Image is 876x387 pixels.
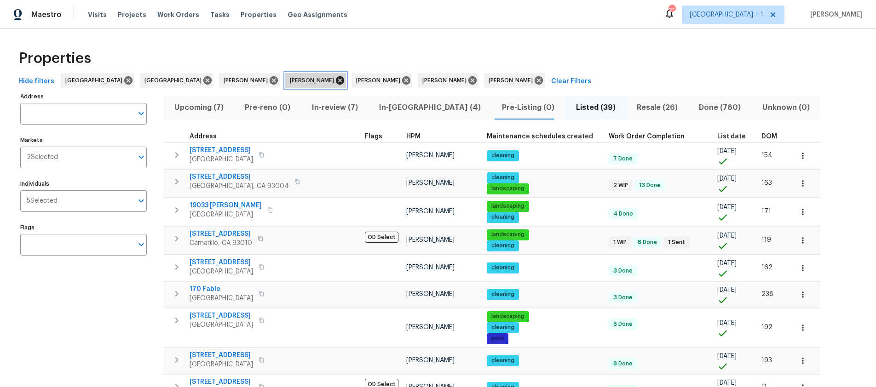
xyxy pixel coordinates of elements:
span: Work Orders [157,10,199,19]
span: Properties [241,10,277,19]
span: [GEOGRAPHIC_DATA], CA 93004 [190,182,289,191]
span: [PERSON_NAME] [489,76,536,85]
span: [STREET_ADDRESS] [190,258,253,267]
span: In-review (7) [307,101,363,114]
span: Pre-reno (0) [240,101,295,114]
span: 171 [761,208,771,215]
label: Individuals [20,181,147,187]
button: Open [135,151,148,164]
span: [STREET_ADDRESS] [190,351,253,360]
span: pool [488,335,507,342]
span: [PERSON_NAME] [406,264,455,271]
span: cleaning [488,152,518,159]
div: [GEOGRAPHIC_DATA] [61,73,134,88]
span: Hide filters [18,76,54,87]
div: [PERSON_NAME] [219,73,280,88]
span: [PERSON_NAME] [406,291,455,297]
span: landscaping [488,313,528,320]
span: [DATE] [717,176,737,182]
span: 5 Selected [27,197,58,205]
span: [STREET_ADDRESS] [190,172,289,182]
span: [GEOGRAPHIC_DATA] [190,360,253,369]
span: 119 [761,237,771,243]
span: landscaping [488,185,528,193]
span: [PERSON_NAME] [406,357,455,364]
span: cleaning [488,290,518,298]
span: In-[GEOGRAPHIC_DATA] (4) [374,101,486,114]
span: Resale (26) [632,101,683,114]
span: [PERSON_NAME] [406,324,455,330]
span: [GEOGRAPHIC_DATA] [190,210,262,219]
span: [STREET_ADDRESS] [190,229,252,239]
label: Address [20,94,147,99]
span: [PERSON_NAME] [290,76,338,85]
label: Markets [20,137,147,143]
span: 163 [761,180,772,186]
span: [PERSON_NAME] [356,76,404,85]
span: 2 Selected [27,154,58,161]
span: DOM [761,133,777,140]
span: 192 [761,324,772,330]
div: [GEOGRAPHIC_DATA] [140,73,213,88]
span: 13 Done [635,182,664,189]
span: landscaping [488,231,528,239]
span: [PERSON_NAME] [406,237,455,243]
span: 19033 [PERSON_NAME] [190,201,262,210]
span: [DATE] [717,204,737,211]
span: [PERSON_NAME] [406,208,455,215]
span: [STREET_ADDRESS] [190,311,253,320]
span: [PERSON_NAME] [406,152,455,159]
span: [DATE] [717,353,737,359]
span: Listed (39) [571,101,621,114]
span: cleaning [488,213,518,221]
span: 3 Done [610,267,636,275]
span: [GEOGRAPHIC_DATA] [144,76,205,85]
span: 170 Fable [190,285,253,294]
span: [GEOGRAPHIC_DATA] [190,320,253,330]
span: 8 Done [610,360,636,368]
span: Tasks [210,11,230,18]
span: OD Select [365,232,398,243]
span: Done (780) [694,101,746,114]
span: [GEOGRAPHIC_DATA] + 1 [690,10,763,19]
span: [DATE] [717,260,737,267]
span: [STREET_ADDRESS] [190,146,253,155]
button: Open [135,238,148,251]
div: [PERSON_NAME] [484,73,545,88]
span: 2 WIP [610,182,632,189]
span: [PERSON_NAME] [406,180,455,186]
span: landscaping [488,202,528,210]
span: 1 WIP [610,239,630,246]
span: [GEOGRAPHIC_DATA] [190,155,253,164]
div: [PERSON_NAME] [285,73,346,88]
span: [DATE] [717,287,737,293]
span: 7 Done [610,155,636,163]
span: 3 Done [610,294,636,302]
span: Flags [365,133,382,140]
span: HPM [406,133,421,140]
span: Camarillo, CA 93010 [190,239,252,248]
span: [DATE] [717,320,737,326]
span: Projects [118,10,146,19]
span: Clear Filters [551,76,591,87]
span: cleaning [488,357,518,364]
span: Visits [88,10,107,19]
span: Address [190,133,217,140]
span: Pre-Listing (0) [497,101,559,114]
span: Maestro [31,10,62,19]
span: 6 Done [610,320,636,328]
button: Clear Filters [547,73,595,90]
span: 8 Done [634,239,661,246]
span: [GEOGRAPHIC_DATA] [190,294,253,303]
span: [PERSON_NAME] [807,10,862,19]
span: cleaning [488,264,518,272]
button: Open [135,107,148,120]
span: Maintenance schedules created [487,133,593,140]
div: [PERSON_NAME] [352,73,412,88]
span: [DATE] [717,380,737,386]
span: List date [717,133,746,140]
span: 4 Done [610,210,637,218]
button: Open [135,194,148,207]
span: Work Order Completion [609,133,685,140]
span: [PERSON_NAME] [224,76,271,85]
